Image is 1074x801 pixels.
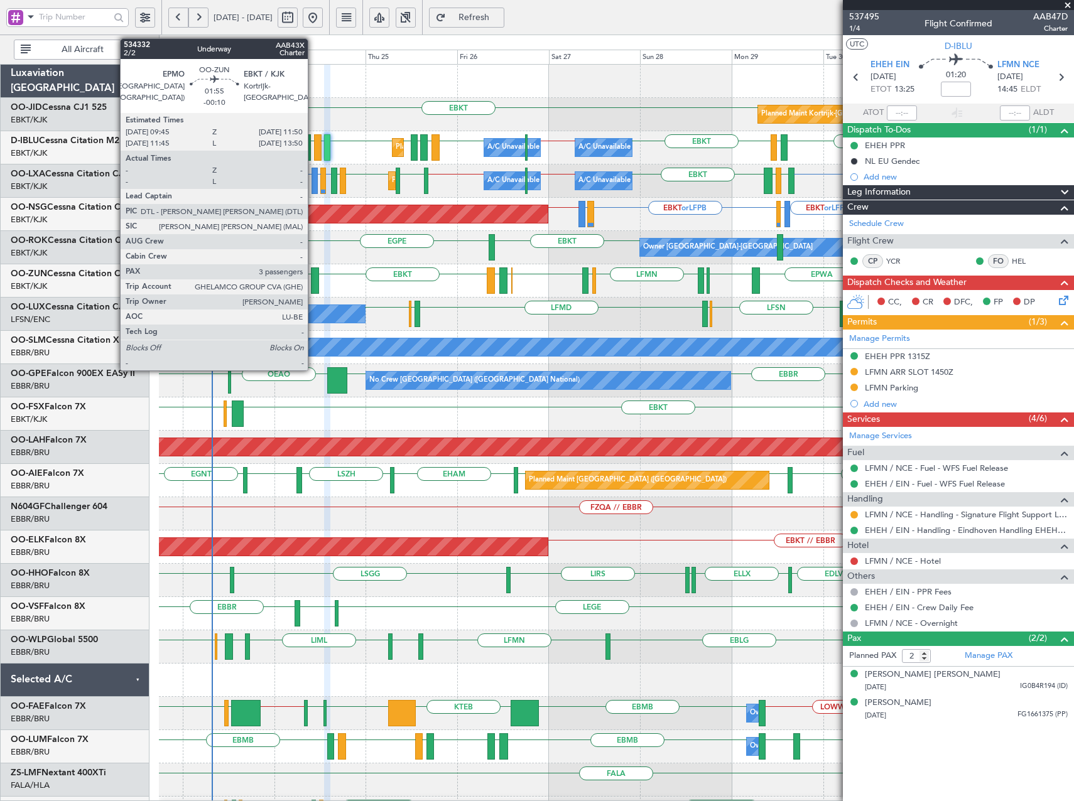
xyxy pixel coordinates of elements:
[578,138,779,157] div: A/C Unavailable [GEOGRAPHIC_DATA]-[GEOGRAPHIC_DATA]
[865,711,886,720] span: [DATE]
[886,255,914,267] a: YCR
[643,238,813,257] div: Owner [GEOGRAPHIC_DATA]-[GEOGRAPHIC_DATA]
[865,682,886,692] span: [DATE]
[11,580,50,591] a: EBBR/BRU
[823,50,915,65] div: Tue 30
[11,746,50,758] a: EBBR/BRU
[750,704,835,723] div: Owner Melsbroek Air Base
[11,103,42,112] span: OO-JID
[11,269,47,278] span: OO-ZUN
[1012,255,1040,267] a: HEL
[11,414,47,425] a: EBKT/KJK
[11,169,128,178] a: OO-LXACessna Citation CJ4
[11,303,128,311] a: OO-LUXCessna Citation CJ4
[863,107,884,119] span: ATOT
[11,203,130,212] a: OO-NSGCessna Citation CJ4
[11,347,50,358] a: EBBR/BRU
[11,181,47,192] a: EBKT/KJK
[865,602,974,613] a: EHEH / EIN - Crew Daily Fee
[11,647,50,658] a: EBBR/BRU
[925,17,992,30] div: Flight Confirmed
[11,103,107,112] a: OO-JIDCessna CJ1 525
[865,618,958,628] a: LFMN / NCE - Overnight
[457,50,549,65] div: Fri 26
[33,45,132,54] span: All Aircraft
[11,336,46,345] span: OO-SLM
[11,303,45,311] span: OO-LUX
[1029,315,1047,328] span: (1/3)
[865,669,1001,681] div: [PERSON_NAME] [PERSON_NAME]
[11,436,45,444] span: OO-LAH
[274,50,366,65] div: Wed 24
[11,768,106,777] a: ZS-LMFNextant 400XTi
[847,446,864,460] span: Fuel
[11,402,45,411] span: OO-FSX
[11,169,45,178] span: OO-LXA
[11,369,46,378] span: OO-GPE
[11,713,50,724] a: EBBR/BRU
[1033,107,1054,119] span: ALDT
[366,50,457,65] div: Thu 25
[214,12,273,23] span: [DATE] - [DATE]
[11,114,47,126] a: EBKT/KJK
[11,602,44,611] span: OO-VSF
[849,218,904,230] a: Schedule Crew
[888,296,902,309] span: CC,
[549,50,641,65] div: Sat 27
[11,136,39,145] span: D-IBLU
[1024,296,1035,309] span: DP
[11,502,107,511] a: N604GFChallenger 604
[487,138,721,157] div: A/C Unavailable [GEOGRAPHIC_DATA] ([GEOGRAPHIC_DATA] National)
[865,478,1005,489] a: EHEH / EIN - Fuel - WFS Fuel Release
[946,69,966,82] span: 01:20
[11,513,50,525] a: EBBR/BRU
[11,148,47,159] a: EBKT/KJK
[750,737,835,756] div: Owner Melsbroek Air Base
[1017,709,1068,720] span: FG1661375 (PP)
[11,203,47,212] span: OO-NSG
[954,296,973,309] span: DFC,
[988,254,1009,268] div: FO
[865,156,919,166] div: NL EU Gendec
[11,281,47,292] a: EBKT/KJK
[161,37,183,48] div: [DATE]
[11,480,50,492] a: EBBR/BRU
[994,296,1003,309] span: FP
[847,539,869,553] span: Hotel
[871,59,909,72] span: EHEH EIN
[847,492,883,507] span: Handling
[865,367,953,377] div: LFMN ARR SLOT 1450Z
[849,333,910,345] a: Manage Permits
[865,463,1008,473] a: LFMN / NCE - Fuel - WFS Fuel Release
[11,547,50,558] a: EBBR/BRU
[865,351,930,362] div: EHEH PPR 1315Z
[871,71,896,83] span: [DATE]
[846,38,868,50] button: UTC
[865,140,905,151] div: EHEH PPR
[849,23,879,34] span: 1/4
[529,471,727,490] div: Planned Maint [GEOGRAPHIC_DATA] ([GEOGRAPHIC_DATA])
[865,382,918,393] div: LFMN Parking
[11,735,47,744] span: OO-LUM
[761,105,908,124] div: Planned Maint Kortrijk-[GEOGRAPHIC_DATA]
[11,369,135,378] a: OO-GPEFalcon 900EX EASy II
[11,502,45,511] span: N604GF
[732,50,823,65] div: Mon 29
[847,412,880,427] span: Services
[865,525,1068,535] a: EHEH / EIN - Handling - Eindhoven Handling EHEH / EIN
[849,430,912,443] a: Manage Services
[862,254,883,268] div: CP
[847,200,869,215] span: Crew
[945,40,972,53] span: D-IBLU
[847,569,875,584] span: Others
[11,469,84,478] a: OO-AIEFalcon 7X
[39,8,110,26] input: Trip Number
[11,380,50,392] a: EBBR/BRU
[11,314,50,325] a: LFSN/ENC
[847,315,877,330] span: Permits
[11,569,48,578] span: OO-HHO
[871,83,891,96] span: ETOT
[578,171,631,190] div: A/C Unavailable
[183,50,274,65] div: Tue 23
[11,136,119,145] a: D-IBLUCessna Citation M2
